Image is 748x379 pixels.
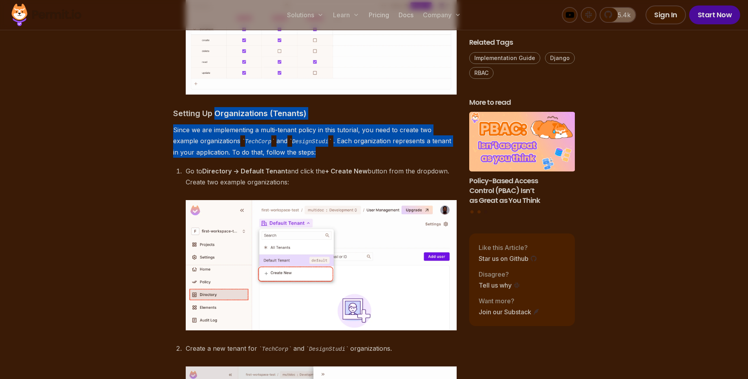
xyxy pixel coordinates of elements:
[479,296,540,306] p: Want more?
[545,52,575,64] a: Django
[186,166,457,188] p: Go to and click the button from the dropdown. Create two example organizations:
[469,98,575,108] h2: More to read
[469,112,575,172] img: Policy-Based Access Control (PBAC) Isn’t as Great as You Think
[202,167,287,175] strong: Directory -> Default Tenant
[646,5,686,24] a: Sign In
[469,112,575,206] a: Policy-Based Access Control (PBAC) Isn’t as Great as You ThinkPolicy-Based Access Control (PBAC) ...
[173,124,457,158] p: Since we are implementing a multi-tenant policy in this tutorial, you need to create two example ...
[8,2,85,28] img: Permit logo
[330,7,362,23] button: Learn
[420,7,464,23] button: Company
[395,7,417,23] a: Docs
[470,210,474,213] button: Go to slide 1
[240,137,276,146] code: TechCorp
[479,270,520,279] p: Disagree?
[186,343,457,354] p: Create a new tenant for and organizations.
[186,200,457,330] img: image.png
[173,107,457,120] h3: Setting Up Organizations (Tenants)
[600,7,636,23] a: 5.4k
[257,344,293,354] code: TechCorp
[477,210,481,213] button: Go to slide 2
[325,167,368,175] strong: + Create New
[479,243,537,252] p: Like this Article?
[613,10,631,20] span: 5.4k
[287,137,333,146] code: DesignStudi
[469,38,575,47] h2: Related Tags
[469,67,494,79] a: RBAC
[479,254,537,263] a: Star us on Github
[304,344,350,354] code: DesignStudi
[366,7,392,23] a: Pricing
[484,210,488,214] button: Go to slide 3
[479,307,540,317] a: Join our Substack
[469,112,575,215] div: Posts
[689,5,741,24] a: Start Now
[284,7,327,23] button: Solutions
[479,281,520,290] a: Tell us why
[469,52,540,64] a: Implementation Guide
[469,176,575,205] h3: Policy-Based Access Control (PBAC) Isn’t as Great as You Think
[469,112,575,206] li: 3 of 3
